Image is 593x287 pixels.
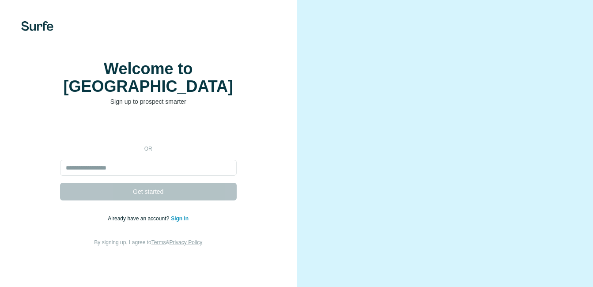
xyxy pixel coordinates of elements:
a: Terms [151,239,166,245]
h1: Welcome to [GEOGRAPHIC_DATA] [60,60,237,95]
a: Sign in [171,215,189,222]
span: By signing up, I agree to & [94,239,202,245]
img: Surfe's logo [21,21,53,31]
p: or [134,145,162,153]
p: Sign up to prospect smarter [60,97,237,106]
span: Already have an account? [108,215,171,222]
iframe: Sign in with Google Button [56,119,241,139]
a: Privacy Policy [169,239,202,245]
